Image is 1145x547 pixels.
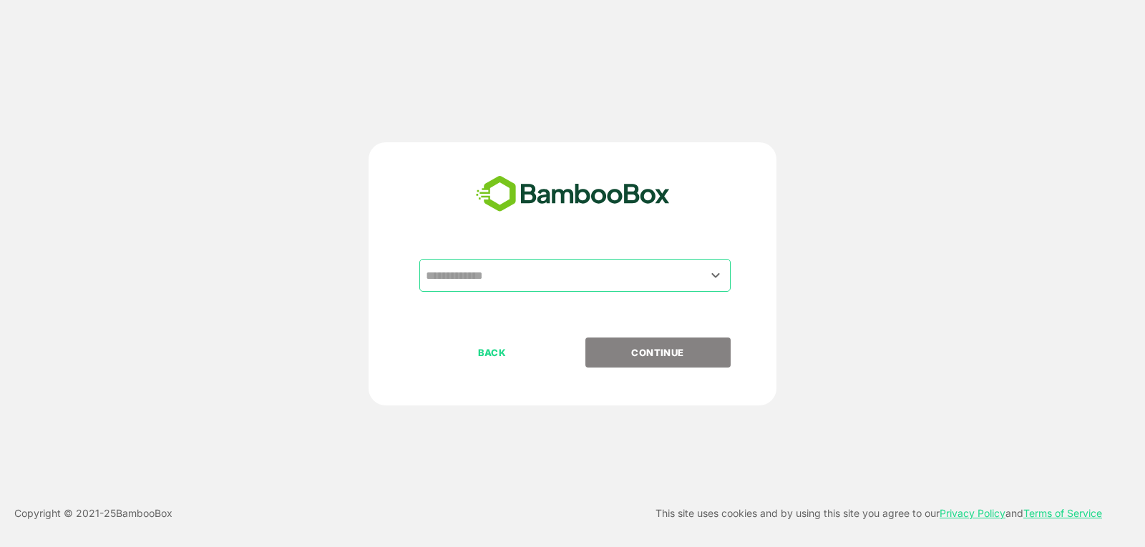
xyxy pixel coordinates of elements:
button: CONTINUE [585,337,731,368]
p: CONTINUE [586,345,729,360]
p: Copyright © 2021- 25 BambooBox [14,505,172,522]
a: Terms of Service [1023,507,1102,519]
img: bamboobox [468,171,678,218]
p: This site uses cookies and by using this site you agree to our and [656,505,1102,522]
p: BACK [421,345,564,360]
a: Privacy Policy [940,507,1005,519]
button: BACK [419,337,565,368]
button: Open [706,265,726,285]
